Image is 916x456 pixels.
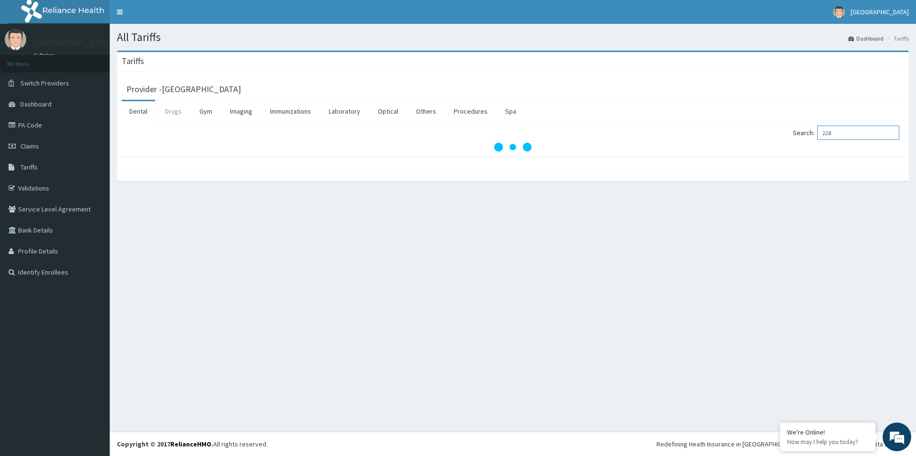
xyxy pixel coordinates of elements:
[117,440,213,448] strong: Copyright © 2017 .
[848,34,884,42] a: Dashboard
[117,31,909,43] h1: All Tariffs
[321,101,368,121] a: Laboratory
[122,57,144,65] h3: Tariffs
[262,101,319,121] a: Immunizations
[408,101,444,121] a: Others
[21,163,38,171] span: Tariffs
[126,85,241,94] h3: Provider - [GEOGRAPHIC_DATA]
[122,101,155,121] a: Dental
[33,39,112,47] p: [GEOGRAPHIC_DATA]
[222,101,260,121] a: Imaging
[446,101,495,121] a: Procedures
[157,101,189,121] a: Drugs
[851,8,909,16] span: [GEOGRAPHIC_DATA]
[5,29,26,50] img: User Image
[833,6,845,18] img: User Image
[498,101,524,121] a: Spa
[170,440,211,448] a: RelianceHMO
[787,438,868,446] p: How may I help you today?
[494,128,532,166] svg: audio-loading
[21,100,52,108] span: Dashboard
[110,432,916,456] footer: All rights reserved.
[817,126,899,140] input: Search:
[656,439,909,449] div: Redefining Heath Insurance in [GEOGRAPHIC_DATA] using Telemedicine and Data Science!
[21,142,39,150] span: Claims
[370,101,406,121] a: Optical
[793,126,899,140] label: Search:
[885,34,909,42] li: Tariffs
[33,52,56,59] a: Online
[192,101,220,121] a: Gym
[21,79,69,87] span: Switch Providers
[787,428,868,436] div: We're Online!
